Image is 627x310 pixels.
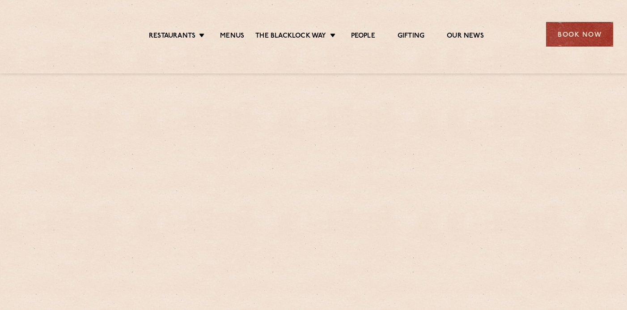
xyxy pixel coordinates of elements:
div: Book Now [546,22,613,47]
img: svg%3E [14,9,91,60]
a: Gifting [398,32,424,42]
a: People [351,32,375,42]
a: Menus [220,32,244,42]
a: Restaurants [149,32,195,42]
a: The Blacklock Way [255,32,326,42]
a: Our News [447,32,484,42]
